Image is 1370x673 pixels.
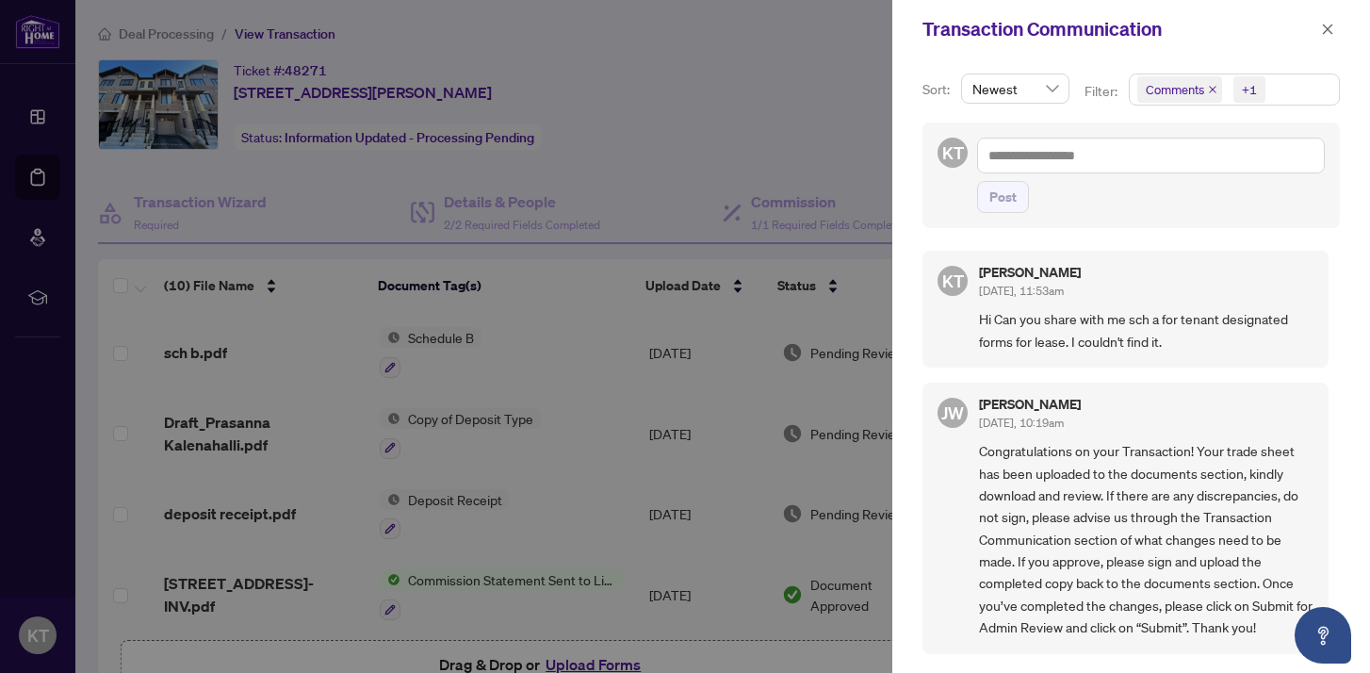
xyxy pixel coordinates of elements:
div: Transaction Communication [922,15,1315,43]
span: KT [942,140,964,166]
p: Filter: [1085,81,1120,102]
span: close [1321,23,1334,36]
div: +1 [1242,80,1257,99]
span: KT [942,268,964,294]
span: [DATE], 10:19am [979,416,1064,430]
h5: [PERSON_NAME] [979,398,1081,411]
span: Congratulations on your Transaction! Your trade sheet has been uploaded to the documents section,... [979,440,1313,638]
span: [DATE], 11:53am [979,284,1064,298]
span: close [1208,85,1217,94]
span: Comments [1146,80,1204,99]
h5: [PERSON_NAME] [979,266,1081,279]
span: Hi Can you share with me sch a for tenant designated forms for lease. I couldn't find it. [979,308,1313,353]
button: Open asap [1295,607,1351,664]
button: Post [977,181,1029,213]
span: Newest [972,74,1058,103]
span: JW [941,400,964,426]
span: Comments [1137,76,1222,103]
p: Sort: [922,79,954,100]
